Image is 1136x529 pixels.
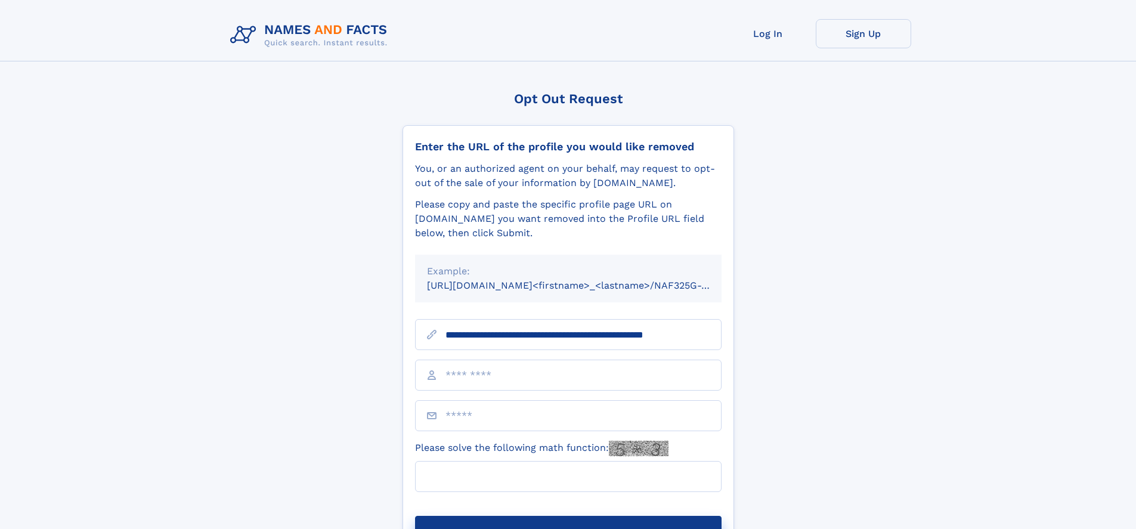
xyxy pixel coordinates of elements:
div: Opt Out Request [403,91,734,106]
img: Logo Names and Facts [225,19,397,51]
div: Please copy and paste the specific profile page URL on [DOMAIN_NAME] you want removed into the Pr... [415,197,722,240]
div: Enter the URL of the profile you would like removed [415,140,722,153]
label: Please solve the following math function: [415,441,668,456]
a: Sign Up [816,19,911,48]
small: [URL][DOMAIN_NAME]<firstname>_<lastname>/NAF325G-xxxxxxxx [427,280,744,291]
div: You, or an authorized agent on your behalf, may request to opt-out of the sale of your informatio... [415,162,722,190]
a: Log In [720,19,816,48]
div: Example: [427,264,710,279]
